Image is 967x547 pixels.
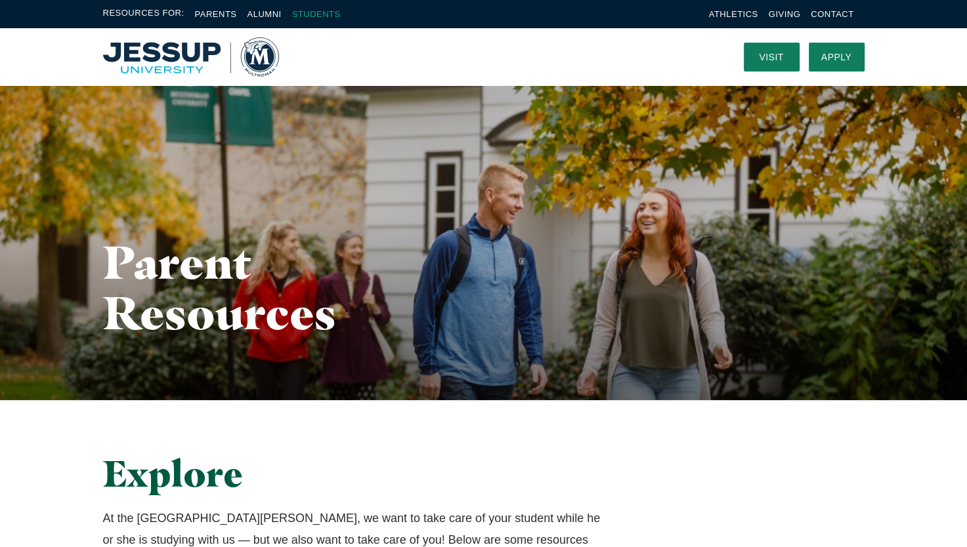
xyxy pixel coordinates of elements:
span: Resources For: [103,7,184,22]
a: Parents [195,9,237,19]
h2: Explore [103,453,603,495]
a: Students [292,9,341,19]
img: Multnomah University Logo [103,37,279,77]
a: Alumni [247,9,281,19]
a: Contact [811,9,853,19]
h1: Parent Resources [103,237,406,338]
a: Athletics [709,9,758,19]
a: Apply [809,43,865,71]
a: Visit [744,43,800,71]
a: Home [103,37,279,77]
a: Giving [769,9,801,19]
